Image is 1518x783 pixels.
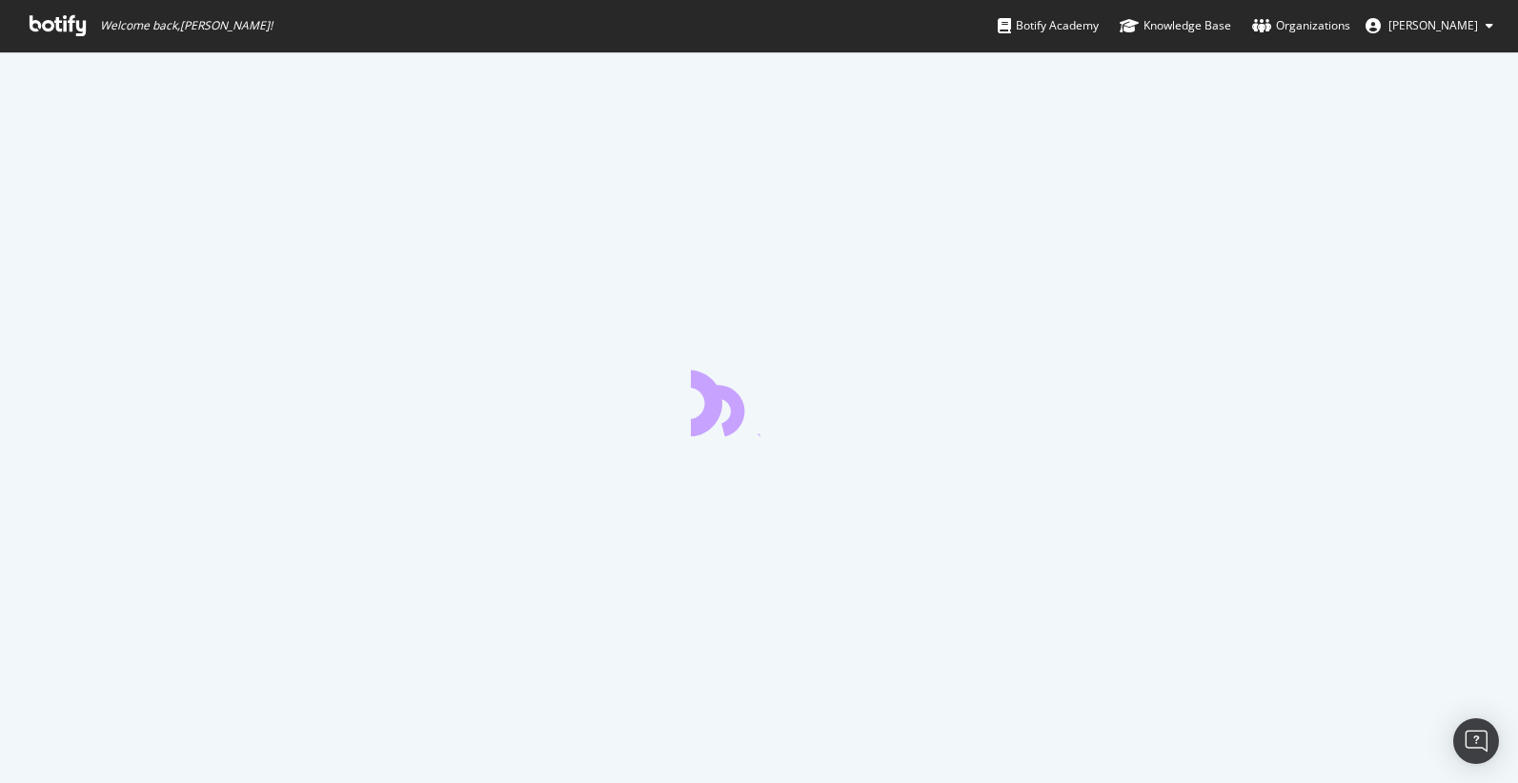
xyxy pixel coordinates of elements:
div: Open Intercom Messenger [1453,718,1499,764]
div: Botify Academy [998,16,1099,35]
div: Knowledge Base [1120,16,1231,35]
div: Organizations [1252,16,1350,35]
span: Welcome back, [PERSON_NAME] ! [100,18,273,33]
div: animation [691,368,828,436]
span: Olivier Gourdin [1388,17,1478,33]
button: [PERSON_NAME] [1350,10,1508,41]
